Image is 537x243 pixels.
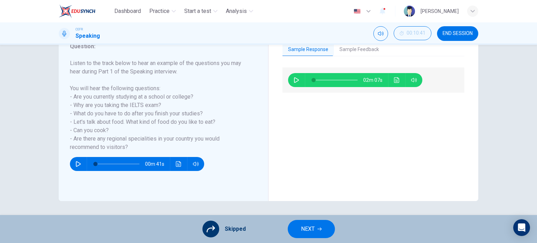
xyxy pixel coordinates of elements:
button: Start a test [181,5,220,17]
span: Practice [149,7,170,15]
img: EduSynch logo [59,4,95,18]
button: Analysis [223,5,256,17]
button: END SESSION [437,26,478,41]
h1: Speaking [76,32,100,40]
div: [PERSON_NAME] [421,7,459,15]
span: Skipped [225,225,246,233]
span: END SESSION [443,31,473,36]
span: Analysis [226,7,247,15]
div: basic tabs example [282,42,464,57]
button: Practice [146,5,179,17]
button: Click to see the audio transcription [391,73,402,87]
h6: Question : [70,42,249,51]
span: CEFR [76,27,83,32]
h6: Listen to the track below to hear an example of the questions you may hear during Part 1 of the S... [70,59,249,151]
button: 00:10:41 [394,26,431,40]
span: 02m 07s [363,73,388,87]
button: Sample Response [282,42,334,57]
img: en [353,9,361,14]
span: NEXT [301,224,315,234]
img: Profile picture [404,6,415,17]
button: Dashboard [112,5,144,17]
div: Open Intercom Messenger [513,219,530,236]
a: EduSynch logo [59,4,112,18]
span: Dashboard [114,7,141,15]
span: Start a test [184,7,211,15]
div: Mute [373,26,388,41]
button: NEXT [288,220,335,238]
span: 00:10:41 [407,30,425,36]
button: Click to see the audio transcription [173,157,184,171]
span: 00m 41s [145,157,170,171]
button: Sample Feedback [334,42,385,57]
div: Hide [394,26,431,41]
